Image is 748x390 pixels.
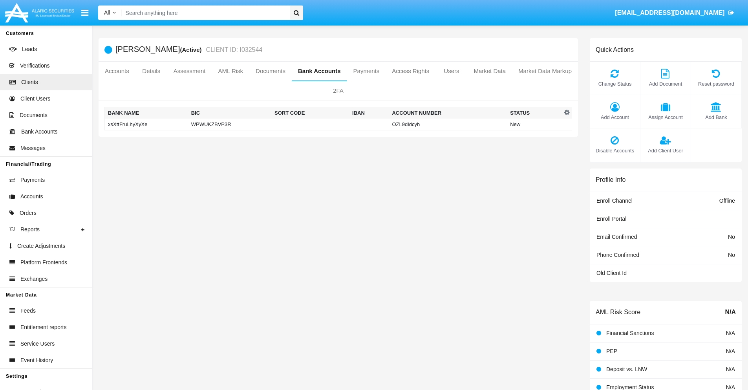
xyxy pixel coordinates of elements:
[606,330,654,336] span: Financial Sanctions
[271,107,349,119] th: Sort Code
[4,1,75,24] img: Logo image
[596,176,625,183] h6: Profile Info
[135,62,167,81] a: Details
[644,147,687,154] span: Add Client User
[20,209,37,217] span: Orders
[695,114,737,121] span: Add Bank
[21,78,38,86] span: Clients
[20,144,46,152] span: Messages
[596,198,633,204] span: Enroll Channel
[594,80,636,88] span: Change Status
[180,45,204,54] div: (Active)
[467,62,512,81] a: Market Data
[349,107,389,119] th: IBAN
[389,119,507,130] td: OZL9dIdcyh
[188,107,271,119] th: BIC
[122,5,287,20] input: Search
[644,80,687,88] span: Add Document
[20,356,53,364] span: Event History
[17,242,65,250] span: Create Adjustments
[596,216,626,222] span: Enroll Portal
[596,270,627,276] span: Old Client Id
[644,114,687,121] span: Assign Account
[99,62,135,81] a: Accounts
[20,176,45,184] span: Payments
[728,234,735,240] span: No
[435,62,467,81] a: Users
[596,46,634,53] h6: Quick Actions
[105,119,188,130] td: xsXttFruLhyXyXe
[188,119,271,130] td: WPWUKZBVP3R
[98,9,122,17] a: All
[20,111,48,119] span: Documents
[104,9,110,16] span: All
[20,95,50,103] span: Client Users
[20,225,40,234] span: Reports
[20,258,67,267] span: Platform Frontends
[20,192,43,201] span: Accounts
[167,62,212,81] a: Assessment
[507,107,562,119] th: Status
[292,62,347,81] a: Bank Accounts
[512,62,578,81] a: Market Data Markup
[615,9,724,16] span: [EMAIL_ADDRESS][DOMAIN_NAME]
[726,348,735,354] span: N/A
[347,62,386,81] a: Payments
[596,234,637,240] span: Email Confirmed
[115,45,262,54] h5: [PERSON_NAME]
[726,366,735,372] span: N/A
[20,275,48,283] span: Exchanges
[611,2,738,24] a: [EMAIL_ADDRESS][DOMAIN_NAME]
[695,80,737,88] span: Reset password
[105,107,188,119] th: Bank Name
[204,47,263,53] small: CLIENT ID: I032544
[596,252,639,258] span: Phone Confirmed
[22,45,37,53] span: Leads
[594,114,636,121] span: Add Account
[20,340,55,348] span: Service Users
[596,308,640,316] h6: AML Risk Score
[606,366,647,372] span: Deposit vs. LNW
[594,147,636,154] span: Disable Accounts
[719,198,735,204] span: Offline
[389,107,507,119] th: Account Number
[99,81,578,100] a: 2FA
[507,119,562,130] td: New
[726,330,735,336] span: N/A
[728,252,735,258] span: No
[20,323,67,331] span: Entitlement reports
[212,62,249,81] a: AML Risk
[21,128,58,136] span: Bank Accounts
[20,62,49,70] span: Verifications
[725,308,736,317] span: N/A
[249,62,292,81] a: Documents
[386,62,435,81] a: Access Rights
[606,348,617,354] span: PEP
[20,307,36,315] span: Feeds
